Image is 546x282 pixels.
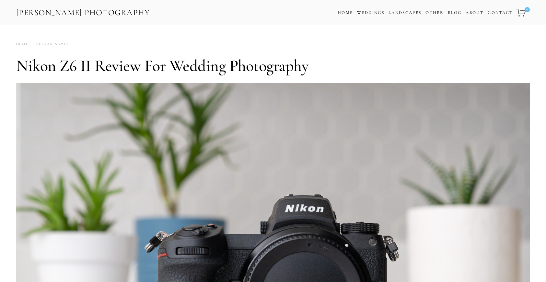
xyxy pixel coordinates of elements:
[16,56,530,75] h1: Nikon Z6 II Review for Wedding Photography
[338,8,353,17] a: Home
[357,10,384,15] a: Weddings
[466,8,483,17] a: About
[488,8,513,17] a: Contact
[448,8,461,17] a: Blog
[16,6,151,20] a: [PERSON_NAME] Photography
[30,40,68,49] a: [PERSON_NAME]
[515,5,530,20] a: 0 items in cart
[16,40,30,49] time: [DATE]
[525,7,530,12] span: 0
[389,10,421,15] a: Landscapes
[425,10,444,15] a: Other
